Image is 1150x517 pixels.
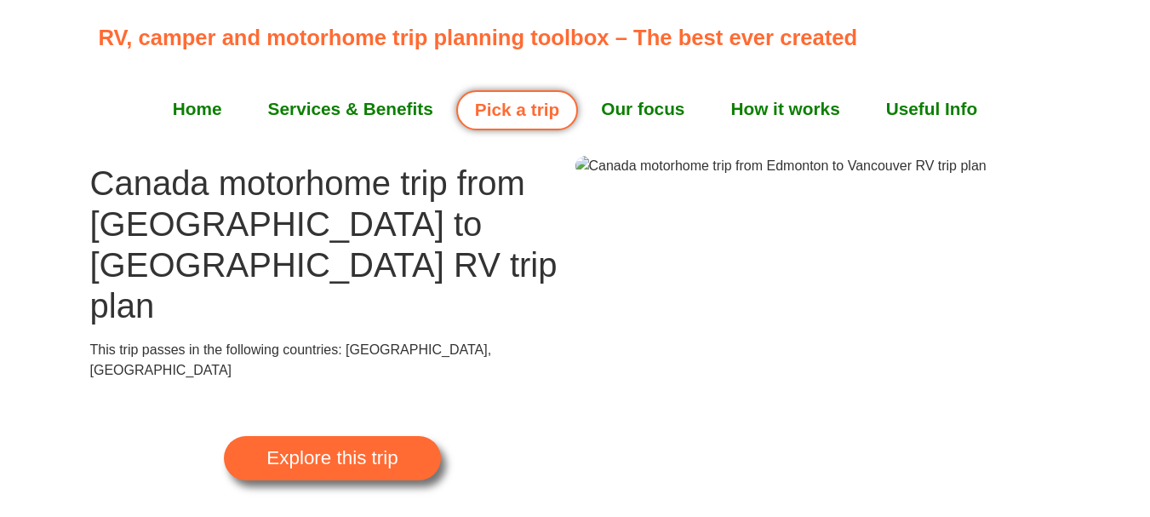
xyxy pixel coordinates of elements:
[245,88,456,130] a: Services & Benefits
[863,88,1000,130] a: Useful Info
[707,88,862,130] a: How it works
[99,21,1061,54] p: RV, camper and motorhome trip planning toolbox – The best ever created
[266,449,398,468] span: Explore this trip
[578,88,707,130] a: Our focus
[99,88,1052,130] nav: Menu
[150,88,245,130] a: Home
[90,342,492,377] span: This trip passes in the following countries: [GEOGRAPHIC_DATA], [GEOGRAPHIC_DATA]
[575,156,987,176] img: Canada motorhome trip from Edmonton to Vancouver RV trip plan
[224,436,440,480] a: Explore this trip
[90,163,575,326] h1: Canada motorhome trip from [GEOGRAPHIC_DATA] to [GEOGRAPHIC_DATA] RV trip plan
[456,90,578,130] a: Pick a trip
